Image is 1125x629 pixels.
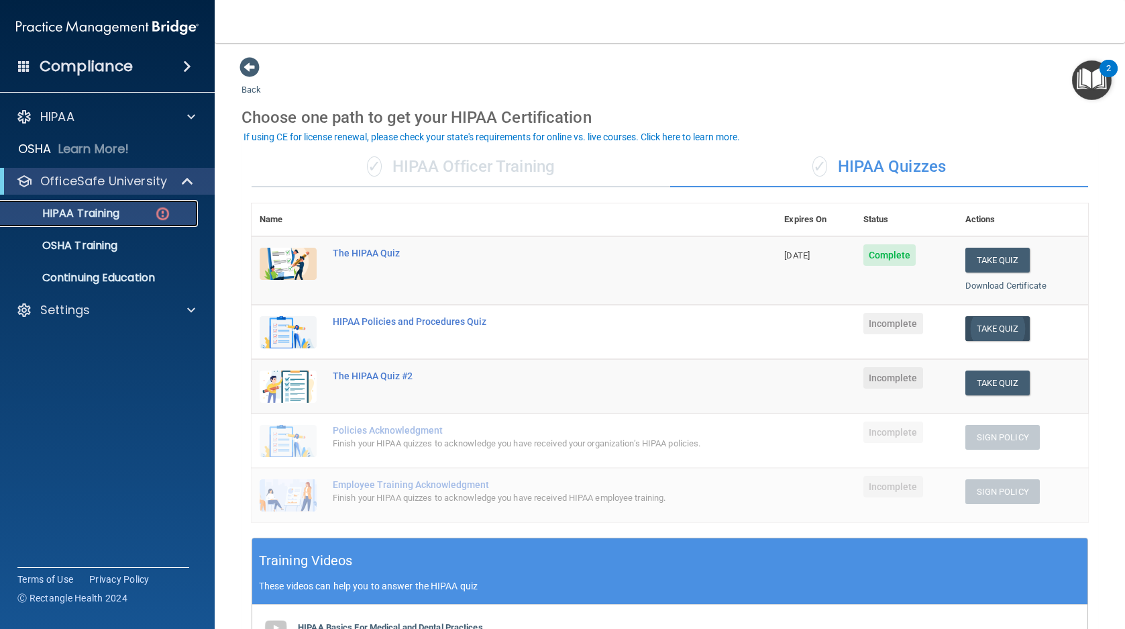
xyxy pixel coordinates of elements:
span: Incomplete [863,422,923,443]
span: Ⓒ Rectangle Health 2024 [17,591,127,605]
div: Choose one path to get your HIPAA Certification [242,98,1098,137]
p: Continuing Education [9,271,192,285]
button: Sign Policy [965,425,1040,450]
p: OfficeSafe University [40,173,167,189]
span: ✓ [812,156,827,177]
p: OSHA [18,141,52,157]
div: HIPAA Quizzes [670,147,1089,187]
button: Sign Policy [965,479,1040,504]
button: Take Quiz [965,248,1030,273]
p: OSHA Training [9,239,117,252]
div: The HIPAA Quiz [333,248,709,258]
div: If using CE for license renewal, please check your state's requirements for online vs. live cours... [244,132,740,142]
p: These videos can help you to answer the HIPAA quiz [259,581,1081,591]
th: Actions [957,203,1088,236]
h5: Training Videos [259,549,353,573]
div: Employee Training Acknowledgment [333,479,709,490]
div: Policies Acknowledgment [333,425,709,436]
span: Incomplete [863,367,923,389]
span: Incomplete [863,476,923,497]
button: Take Quiz [965,316,1030,341]
a: Settings [16,302,195,318]
div: The HIPAA Quiz #2 [333,371,709,381]
img: PMB logo [16,14,199,41]
span: [DATE] [784,250,810,260]
span: ✓ [367,156,382,177]
a: HIPAA [16,109,195,125]
button: Take Quiz [965,371,1030,395]
p: HIPAA Training [9,207,119,220]
p: Learn More! [58,141,129,157]
button: Open Resource Center, 2 new notifications [1072,60,1112,100]
a: OfficeSafe University [16,173,195,189]
span: Complete [863,244,916,266]
th: Expires On [776,203,855,236]
div: HIPAA Policies and Procedures Quiz [333,316,709,327]
div: 2 [1106,68,1111,86]
a: Download Certificate [965,281,1047,291]
p: HIPAA [40,109,74,125]
img: danger-circle.6113f641.png [154,205,171,222]
div: Finish your HIPAA quizzes to acknowledge you have received your organization’s HIPAA policies. [333,436,709,452]
a: Back [242,68,261,95]
h4: Compliance [40,57,133,76]
th: Status [855,203,957,236]
button: If using CE for license renewal, please check your state's requirements for online vs. live cours... [242,130,742,144]
div: Finish your HIPAA quizzes to acknowledge you have received HIPAA employee training. [333,490,709,506]
span: Incomplete [863,313,923,334]
a: Terms of Use [17,573,73,586]
p: Settings [40,302,90,318]
a: Privacy Policy [89,573,150,586]
th: Name [252,203,325,236]
div: HIPAA Officer Training [252,147,670,187]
